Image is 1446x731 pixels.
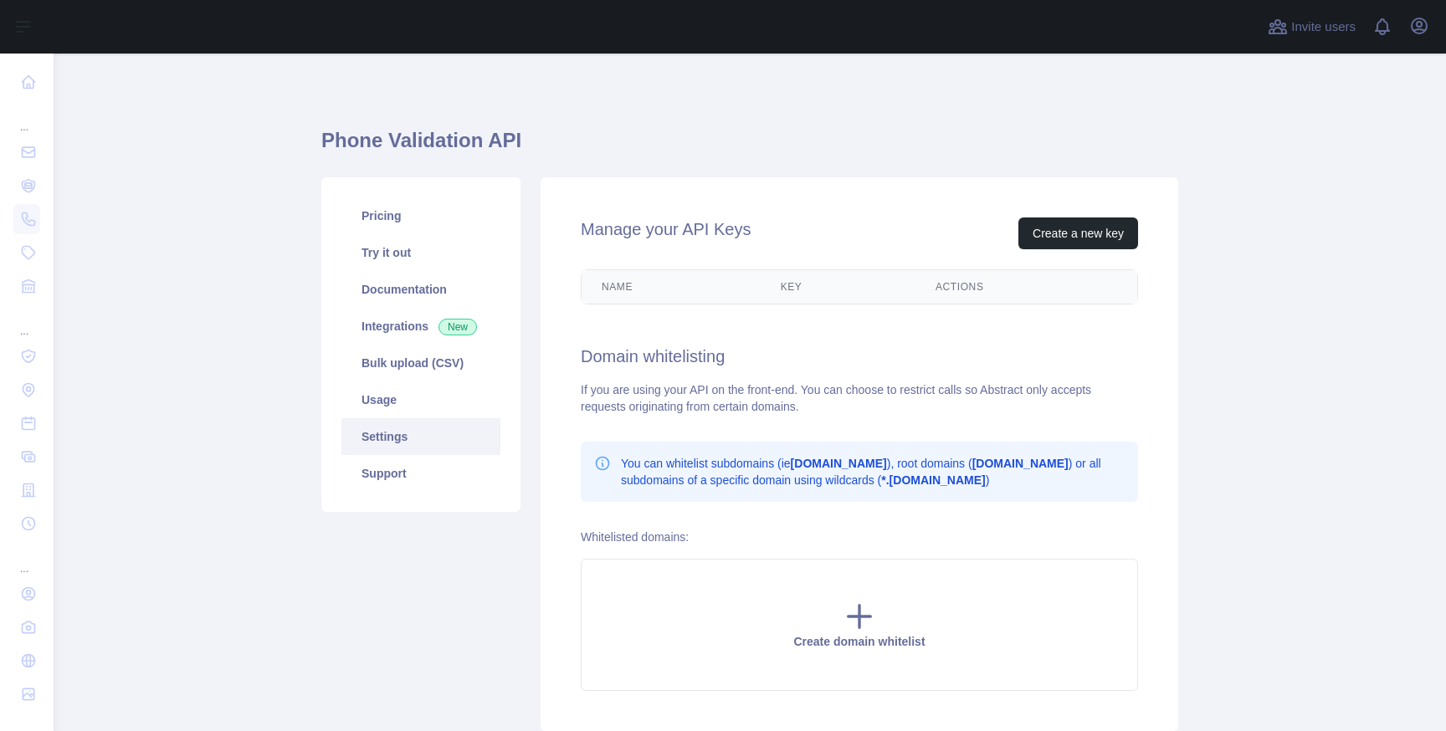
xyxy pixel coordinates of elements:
[1264,13,1359,40] button: Invite users
[761,270,915,304] th: Key
[341,381,500,418] a: Usage
[321,127,1178,167] h1: Phone Validation API
[581,217,751,249] h2: Manage your API Keys
[341,234,500,271] a: Try it out
[581,381,1138,415] div: If you are using your API on the front-end. You can choose to restrict calls so Abstract only acc...
[341,271,500,308] a: Documentation
[581,345,1138,368] h2: Domain whitelisting
[1291,18,1356,37] span: Invite users
[341,455,500,492] a: Support
[341,418,500,455] a: Settings
[582,270,761,304] th: Name
[13,304,40,338] div: ...
[915,270,1137,304] th: Actions
[621,455,1125,488] p: You can whitelist subdomains (ie ), root domains ( ) or all subdomains of a specific domain using...
[881,473,985,487] b: *.[DOMAIN_NAME]
[341,197,500,234] a: Pricing
[791,457,887,470] b: [DOMAIN_NAME]
[13,100,40,134] div: ...
[972,457,1069,470] b: [DOMAIN_NAME]
[438,319,477,335] span: New
[793,635,925,648] span: Create domain whitelist
[341,345,500,381] a: Bulk upload (CSV)
[341,308,500,345] a: Integrations New
[13,542,40,575] div: ...
[581,530,689,544] label: Whitelisted domains:
[1018,217,1138,249] button: Create a new key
